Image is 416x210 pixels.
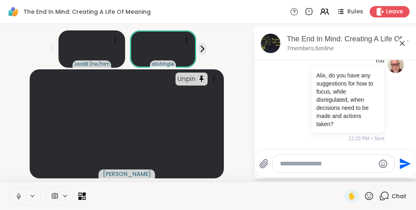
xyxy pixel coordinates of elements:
[6,5,20,19] img: ShareWell Logomark
[103,170,151,178] span: [PERSON_NAME]
[316,71,379,128] p: Alix, do you have any suggestions for how to focus, while disregulated, when decisions need to be...
[371,135,373,142] span: •
[287,34,410,44] div: The End In Mind: Creating A Life Of Meaning, [DATE]
[152,61,174,67] span: alixtingle
[388,57,404,73] img: https://sharewell-space-live.sfo3.digitaloceanspaces.com/user-generated/3c5f9f08-1677-4a94-921c-3...
[24,8,151,16] span: The End In Mind: Creating A Life Of Meaning
[378,159,388,169] button: Emoji picker
[74,61,88,67] span: JackB
[374,135,384,142] span: Sent
[280,160,375,168] textarea: Type your message
[349,135,369,142] span: 12:23 PM
[386,8,403,16] span: Leave
[89,61,109,67] span: ( he/him )
[347,8,363,16] span: Rules
[261,34,280,53] img: The End In Mind: Creating A Life Of Meaning, Oct 15
[175,73,208,86] div: Unpin
[392,192,406,200] span: Chat
[287,45,334,53] p: 7 members, 6 online
[395,154,413,173] button: Send
[348,191,356,201] span: ✋
[375,57,384,65] h4: You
